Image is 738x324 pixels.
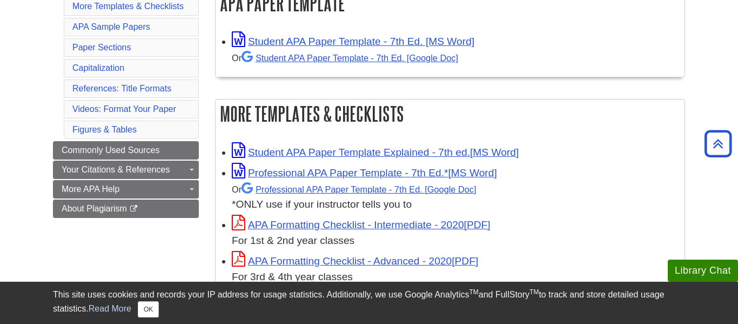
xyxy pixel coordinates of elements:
a: More APA Help [53,180,199,199]
a: More Templates & Checklists [72,2,184,11]
a: Link opens in new window [232,147,519,158]
i: This link opens in a new window [129,206,138,213]
span: About Plagiarism [62,204,127,213]
button: Library Chat [668,260,738,282]
a: Figures & Tables [72,125,137,134]
a: About Plagiarism [53,200,199,218]
span: Your Citations & References [62,165,170,174]
a: Commonly Used Sources [53,141,199,160]
h2: More Templates & Checklists [216,100,685,128]
a: Read More [89,304,131,313]
a: Videos: Format Your Paper [72,104,176,114]
div: For 1st & 2nd year classes [232,233,679,249]
sup: TM [469,288,478,296]
div: *ONLY use if your instructor tells you to [232,181,679,213]
div: For 3rd & 4th year classes [232,269,679,285]
a: Link opens in new window [232,219,491,230]
span: More APA Help [62,184,119,194]
a: Link opens in new window [232,167,497,178]
a: Paper Sections [72,43,131,52]
small: Or [232,184,476,194]
a: References: Title Formats [72,84,171,93]
sup: TM [529,288,539,296]
span: Commonly Used Sources [62,146,159,155]
a: Your Citations & References [53,161,199,179]
button: Close [138,301,159,318]
a: Professional APA Paper Template - 7th Ed. [241,184,476,194]
a: Capitalization [72,63,124,72]
a: Link opens in new window [232,36,474,47]
div: This site uses cookies and records your IP address for usage statistics. Additionally, we use Goo... [53,288,685,318]
small: Or [232,53,458,63]
a: Back to Top [701,136,735,151]
a: Student APA Paper Template - 7th Ed. [Google Doc] [241,53,458,63]
a: APA Sample Papers [72,22,150,31]
a: Link opens in new window [232,255,478,267]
